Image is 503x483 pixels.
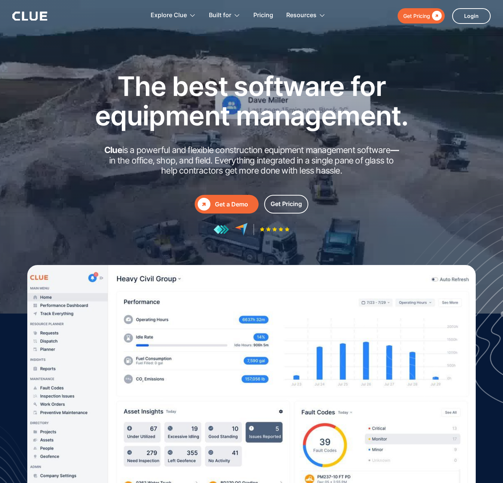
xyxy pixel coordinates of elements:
[151,4,187,27] div: Explore Clue
[253,4,273,27] a: Pricing
[286,4,325,27] div: Resources
[260,227,290,232] img: Five-star rating icon
[264,195,308,214] a: Get Pricing
[235,223,248,236] img: reviews at capterra
[102,145,401,176] h2: is a powerful and flexible construction equipment management software in the office, shop, and fi...
[452,8,491,24] a: Login
[209,4,231,27] div: Built for
[104,145,122,155] strong: Clue
[151,4,196,27] div: Explore Clue
[209,4,240,27] div: Built for
[83,71,420,130] h1: The best software for equipment management.
[391,145,399,155] strong: —
[213,225,229,234] img: reviews at getapp
[271,199,302,209] div: Get Pricing
[195,195,259,214] a: Get a Demo
[430,11,442,21] div: 
[403,11,430,21] div: Get Pricing
[198,198,210,211] div: 
[286,4,317,27] div: Resources
[398,8,445,24] a: Get Pricing
[338,192,503,413] img: Design for fleet management software
[215,200,256,209] div: Get a Demo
